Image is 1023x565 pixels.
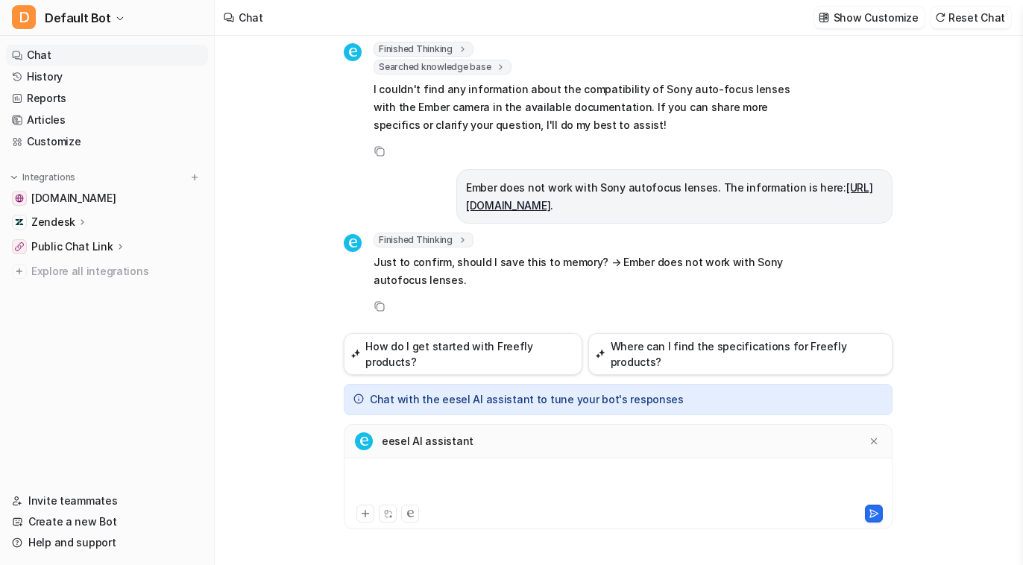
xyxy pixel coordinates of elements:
[6,66,208,87] a: History
[374,233,473,247] span: Finished Thinking
[31,239,113,254] p: Public Chat Link
[370,392,684,407] p: Chat with the eesel AI assistant to tune your bot's responses
[6,45,208,66] a: Chat
[466,181,872,212] a: [URL][DOMAIN_NAME]
[374,42,473,57] span: Finished Thinking
[239,10,263,25] div: Chat
[834,10,919,25] p: Show Customize
[374,253,810,289] p: Just to confirm, should I save this to memory? → Ember does not work with Sony autofocus lenses.
[6,261,208,282] a: Explore all integrations
[344,333,582,375] button: How do I get started with Freefly products?
[12,264,27,279] img: explore all integrations
[15,242,24,251] img: Public Chat Link
[12,5,36,29] span: D
[6,188,208,209] a: freefly.gitbook.io[DOMAIN_NAME]
[6,131,208,152] a: Customize
[15,218,24,227] img: Zendesk
[15,194,24,203] img: freefly.gitbook.io
[935,12,945,23] img: reset
[819,12,829,23] img: customize
[189,172,200,183] img: menu_add.svg
[931,7,1011,28] button: Reset Chat
[374,60,511,75] span: Searched knowledge base
[588,333,893,375] button: Where can I find the specifications for Freefly products?
[6,110,208,130] a: Articles
[31,215,75,230] p: Zendesk
[31,191,116,206] span: [DOMAIN_NAME]
[31,259,202,283] span: Explore all integrations
[382,434,473,449] p: eesel AI assistant
[6,511,208,532] a: Create a new Bot
[6,88,208,109] a: Reports
[22,171,75,183] p: Integrations
[45,7,111,28] span: Default Bot
[466,179,883,215] p: Ember does not work with Sony autofocus lenses. The information is here: .
[9,172,19,183] img: expand menu
[6,532,208,553] a: Help and support
[6,490,208,511] a: Invite teammates
[374,81,810,134] p: I couldn't find any information about the compatibility of Sony auto-focus lenses with the Ember ...
[6,170,80,185] button: Integrations
[814,7,925,28] button: Show Customize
